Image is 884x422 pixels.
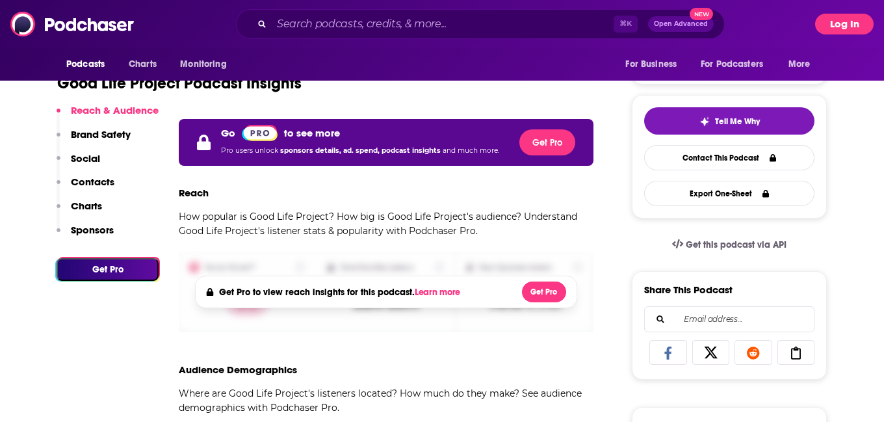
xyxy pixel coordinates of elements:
h4: Get Pro to view reach insights for this podcast. [219,287,464,298]
button: open menu [692,52,782,77]
a: Get this podcast via API [662,229,797,261]
img: tell me why sparkle [699,116,710,127]
span: More [788,55,811,73]
button: Reach & Audience [57,104,159,128]
a: Share on Facebook [649,340,687,365]
a: Pro website [242,124,278,141]
button: Contacts [57,176,114,200]
button: Get Pro [57,258,159,281]
p: Where are Good Life Project's listeners located? How much do they make? See audience demographics... [179,386,593,415]
span: ⌘ K [614,16,638,33]
input: Email address... [655,307,803,332]
span: sponsors details, ad. spend, podcast insights [280,146,443,155]
span: For Podcasters [701,55,763,73]
span: Open Advanced [654,21,708,27]
p: Contacts [71,176,114,188]
h3: Reach [179,187,209,199]
h3: Share This Podcast [644,284,733,296]
h3: Audience Demographics [179,363,297,376]
img: Podchaser - Follow, Share and Rate Podcasts [10,12,135,36]
a: Copy Link [777,340,815,365]
p: Sponsors [71,224,114,236]
button: open menu [171,52,243,77]
p: Reach & Audience [71,104,159,116]
a: Charts [120,52,164,77]
button: Charts [57,200,102,224]
a: Share on Reddit [734,340,772,365]
button: open menu [779,52,827,77]
div: Search followers [644,306,814,332]
span: Charts [129,55,157,73]
p: Social [71,152,100,165]
span: Tell Me Why [715,116,760,127]
button: Brand Safety [57,128,131,152]
button: Log In [815,14,874,34]
button: Get Pro [519,129,575,155]
span: Get this podcast via API [686,239,786,250]
button: Open AdvancedNew [648,16,714,32]
a: Share on X/Twitter [692,340,730,365]
div: Search podcasts, credits, & more... [236,9,725,39]
span: For Business [625,55,677,73]
span: New [690,8,713,20]
button: Social [57,152,100,176]
button: Get Pro [522,282,566,302]
p: Go [221,127,235,139]
a: Contact This Podcast [644,145,814,170]
img: Podchaser Pro [242,125,278,141]
button: Export One-Sheet [644,181,814,206]
p: Charts [71,200,102,212]
p: Pro users unlock and much more. [221,141,499,161]
span: Podcasts [66,55,105,73]
button: Sponsors [57,224,114,248]
button: open menu [616,52,693,77]
input: Search podcasts, credits, & more... [272,14,614,34]
button: tell me why sparkleTell Me Why [644,107,814,135]
h1: Good Life Project Podcast Insights [57,73,302,93]
p: Brand Safety [71,128,131,140]
p: How popular is Good Life Project? How big is Good Life Project's audience? Understand Good Life P... [179,209,593,238]
button: open menu [57,52,122,77]
button: Learn more [415,287,464,298]
p: to see more [284,127,340,139]
span: Monitoring [180,55,226,73]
